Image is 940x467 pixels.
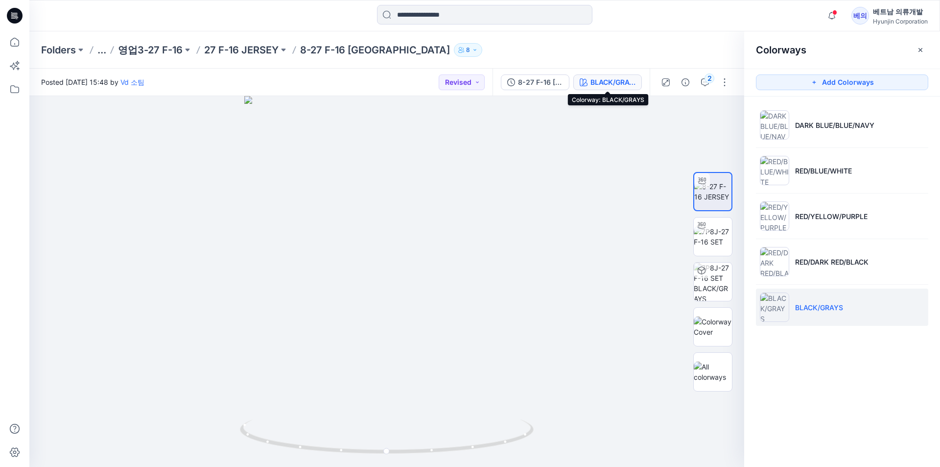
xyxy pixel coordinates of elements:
p: RED/DARK RED/BLACK [795,257,869,267]
img: 7P8J-27 F-16 SET BLACK/GRAYS [694,263,732,301]
div: 베트남 의류개발 [873,6,928,18]
span: Posted [DATE] 15:48 by [41,77,144,87]
img: 8-27 F-16 JERSEY [694,181,731,202]
button: BLACK/GRAYS [573,74,642,90]
button: ... [97,43,106,57]
p: 8-27 F-16 [GEOGRAPHIC_DATA] [300,43,450,57]
div: 베의 [851,7,869,25]
img: 7P8J-27 F-16 SET [694,226,732,247]
img: RED/DARK RED/BLACK [760,247,789,276]
div: Hyunjin Corporation [873,18,928,25]
div: BLACK/GRAYS [590,77,635,88]
div: 2 [705,74,714,83]
h2: Colorways [756,44,806,56]
a: Vd 소팀 [120,78,144,86]
img: BLACK/GRAYS [760,293,789,322]
div: 8-27 F-16 [GEOGRAPHIC_DATA] [518,77,563,88]
a: 27 F-16 JERSEY [204,43,279,57]
p: DARK BLUE/BLUE/NAVY [795,120,874,130]
p: RED/YELLOW/PURPLE [795,211,868,221]
p: RED/BLUE/WHITE [795,166,852,176]
button: Add Colorways [756,74,928,90]
img: DARK BLUE/BLUE/NAVY [760,110,789,140]
p: 8 [466,45,470,55]
button: 8-27 F-16 [GEOGRAPHIC_DATA] [501,74,569,90]
img: RED/YELLOW/PURPLE [760,201,789,231]
button: 8 [454,43,482,57]
img: Colorway Cover [694,317,732,337]
img: RED/BLUE/WHITE [760,156,789,185]
img: All colorways [694,362,732,382]
button: 2 [697,74,713,90]
a: 영업3-27 F-16 [118,43,183,57]
a: Folders [41,43,76,57]
p: BLACK/GRAYS [795,302,843,313]
button: Details [678,74,693,90]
